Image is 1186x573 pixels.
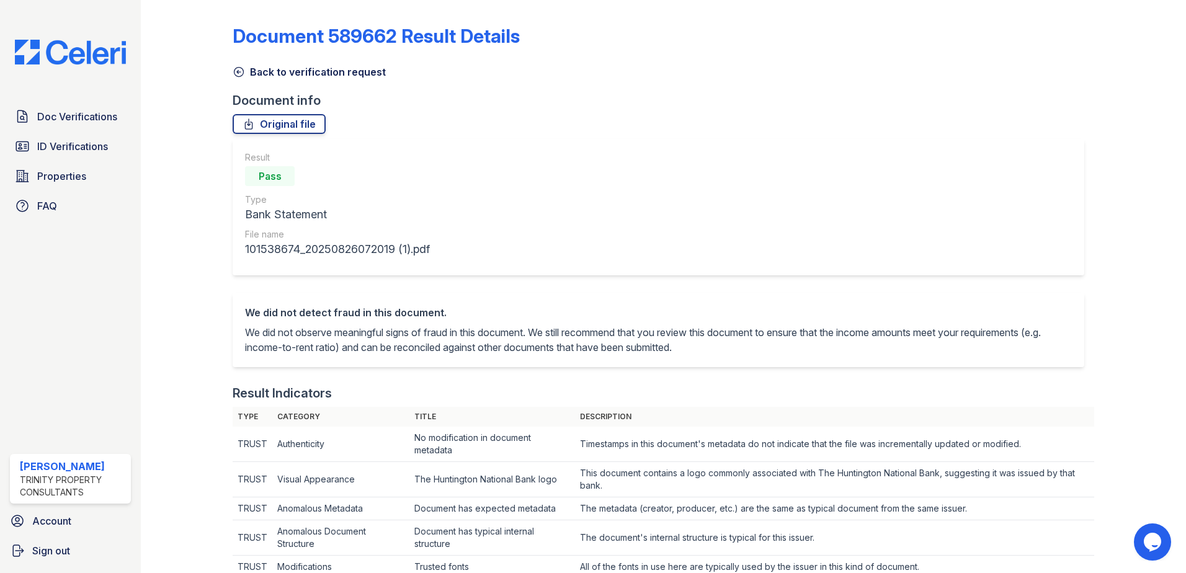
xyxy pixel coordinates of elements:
[10,104,131,129] a: Doc Verifications
[32,513,71,528] span: Account
[245,151,430,164] div: Result
[245,241,430,258] div: 101538674_20250826072019 (1).pdf
[10,193,131,218] a: FAQ
[32,543,70,558] span: Sign out
[37,139,108,154] span: ID Verifications
[272,462,409,497] td: Visual Appearance
[10,164,131,189] a: Properties
[272,520,409,556] td: Anomalous Document Structure
[233,92,1094,109] div: Document info
[245,206,430,223] div: Bank Statement
[233,25,520,47] a: Document 589662 Result Details
[245,305,1072,320] div: We did not detect fraud in this document.
[37,169,86,184] span: Properties
[272,407,409,427] th: Category
[245,228,430,241] div: File name
[409,427,575,462] td: No modification in document metadata
[233,520,272,556] td: TRUST
[233,114,326,134] a: Original file
[233,427,272,462] td: TRUST
[575,497,1095,520] td: The metadata (creator, producer, etc.) are the same as typical document from the same issuer.
[272,427,409,462] td: Authenticity
[245,325,1072,355] p: We did not observe meaningful signs of fraud in this document. We still recommend that you review...
[5,40,136,64] img: CE_Logo_Blue-a8612792a0a2168367f1c8372b55b34899dd931a85d93a1a3d3e32e68fde9ad4.png
[575,462,1095,497] td: This document contains a logo commonly associated with The Huntington National Bank, suggesting i...
[37,109,117,124] span: Doc Verifications
[409,462,575,497] td: The Huntington National Bank logo
[409,407,575,427] th: Title
[409,497,575,520] td: Document has expected metadata
[245,193,430,206] div: Type
[5,538,136,563] a: Sign out
[233,64,386,79] a: Back to verification request
[245,166,295,186] div: Pass
[20,459,126,474] div: [PERSON_NAME]
[409,520,575,556] td: Document has typical internal structure
[272,497,409,520] td: Anomalous Metadata
[1134,523,1174,561] iframe: chat widget
[37,198,57,213] span: FAQ
[233,407,272,427] th: Type
[233,384,332,402] div: Result Indicators
[575,520,1095,556] td: The document's internal structure is typical for this issuer.
[575,407,1095,427] th: Description
[5,509,136,533] a: Account
[575,427,1095,462] td: Timestamps in this document's metadata do not indicate that the file was incrementally updated or...
[10,134,131,159] a: ID Verifications
[233,497,272,520] td: TRUST
[20,474,126,499] div: Trinity Property Consultants
[233,462,272,497] td: TRUST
